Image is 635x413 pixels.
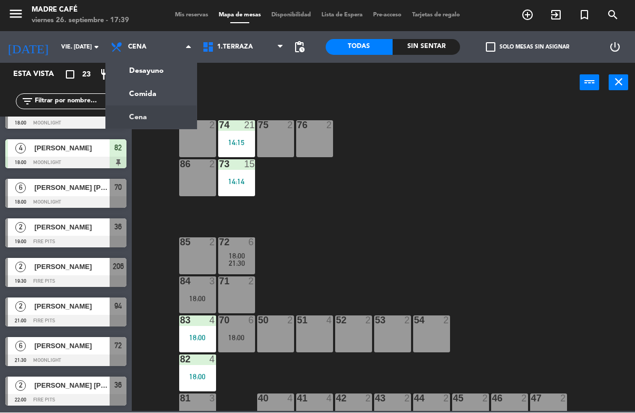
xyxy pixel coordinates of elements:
div: 4 [287,394,294,404]
div: 74 [219,121,220,130]
span: 1.Terraza [217,44,253,51]
span: RESERVAR MESA [513,6,542,24]
span: 6 [15,341,26,352]
div: 15 [244,160,255,169]
div: 82 [180,355,181,364]
span: 82 [114,142,122,155]
div: 46 [492,394,493,404]
span: 70 [114,181,122,194]
span: Tarjetas de regalo [407,13,465,18]
span: Mapa de mesas [213,13,266,18]
i: power_input [583,76,596,89]
span: 21:30 [229,260,245,268]
span: 72 [114,340,122,352]
span: WALK IN [542,6,570,24]
div: 87 [180,121,181,130]
span: [PERSON_NAME] [PERSON_NAME] [34,183,110,194]
div: 53 [375,316,376,325]
span: Mis reservas [170,13,213,18]
div: 40 [258,394,259,404]
div: 76 [297,121,298,130]
div: 14:14 [218,178,255,186]
span: 2 [15,262,26,273]
div: 21 [244,121,255,130]
i: arrow_drop_down [90,41,103,54]
i: search [607,9,619,22]
span: [PERSON_NAME] [34,222,110,233]
div: 72 [219,238,220,247]
div: 2 [287,121,294,130]
div: 45 [453,394,454,404]
div: 18:00 [218,334,255,342]
div: 3 [209,394,216,404]
div: 50 [258,316,259,325]
div: 4 [209,316,216,325]
div: 54 [414,316,415,325]
a: Cena [106,106,197,129]
div: 83 [180,316,181,325]
div: 6 [248,316,255,325]
span: 36 [114,221,122,234]
div: 18:00 [179,373,216,381]
span: Lista de Espera [316,13,368,18]
div: 43 [375,394,376,404]
div: 41 [297,394,298,404]
span: Reserva especial [570,6,599,24]
div: 2 [248,277,255,286]
div: 51 [297,316,298,325]
span: [PERSON_NAME] [34,143,110,154]
span: [PERSON_NAME] [34,262,110,273]
span: 2 [15,302,26,312]
i: restaurant [100,69,112,81]
div: 2 [404,394,411,404]
div: 3 [209,277,216,286]
span: 4 [15,143,26,154]
div: 85 [180,238,181,247]
button: close [609,75,628,91]
div: Todas [326,40,393,55]
div: 73 [219,160,220,169]
span: 23 [82,69,91,81]
div: 4 [326,316,333,325]
button: power_input [580,75,599,91]
div: Sin sentar [393,40,460,55]
div: 2 [326,121,333,130]
div: 2 [209,238,216,247]
div: 2 [443,316,450,325]
label: Solo mesas sin asignar [486,43,569,52]
span: Cena [128,44,146,51]
div: 2 [287,316,294,325]
div: 2 [365,394,372,404]
i: close [612,76,625,89]
div: 2 [560,394,566,404]
span: Disponibilidad [266,13,316,18]
div: 47 [531,394,532,404]
div: 4 [209,355,216,364]
span: 206 [113,261,124,273]
div: 18:00 [179,334,216,342]
div: 75 [258,121,259,130]
i: add_circle_outline [521,9,534,22]
div: 2 [209,121,216,130]
div: Madre Café [32,5,129,16]
span: 6 [15,183,26,194]
span: 94 [114,300,122,313]
div: 71 [219,277,220,286]
span: check_box_outline_blank [486,43,495,52]
span: 18:00 [229,252,245,261]
span: BUSCAR [599,6,627,24]
span: [PERSON_NAME] [34,301,110,312]
i: menu [8,6,24,22]
div: 14:15 [218,139,255,147]
i: exit_to_app [550,9,562,22]
div: 2 [365,316,372,325]
span: pending_actions [293,41,306,54]
div: 42 [336,394,337,404]
i: crop_square [64,69,76,81]
span: [PERSON_NAME] [PERSON_NAME] [34,380,110,391]
div: 44 [414,394,415,404]
span: Pre-acceso [368,13,407,18]
div: 84 [180,277,181,286]
i: power_settings_new [609,41,621,54]
span: 2 [15,381,26,391]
